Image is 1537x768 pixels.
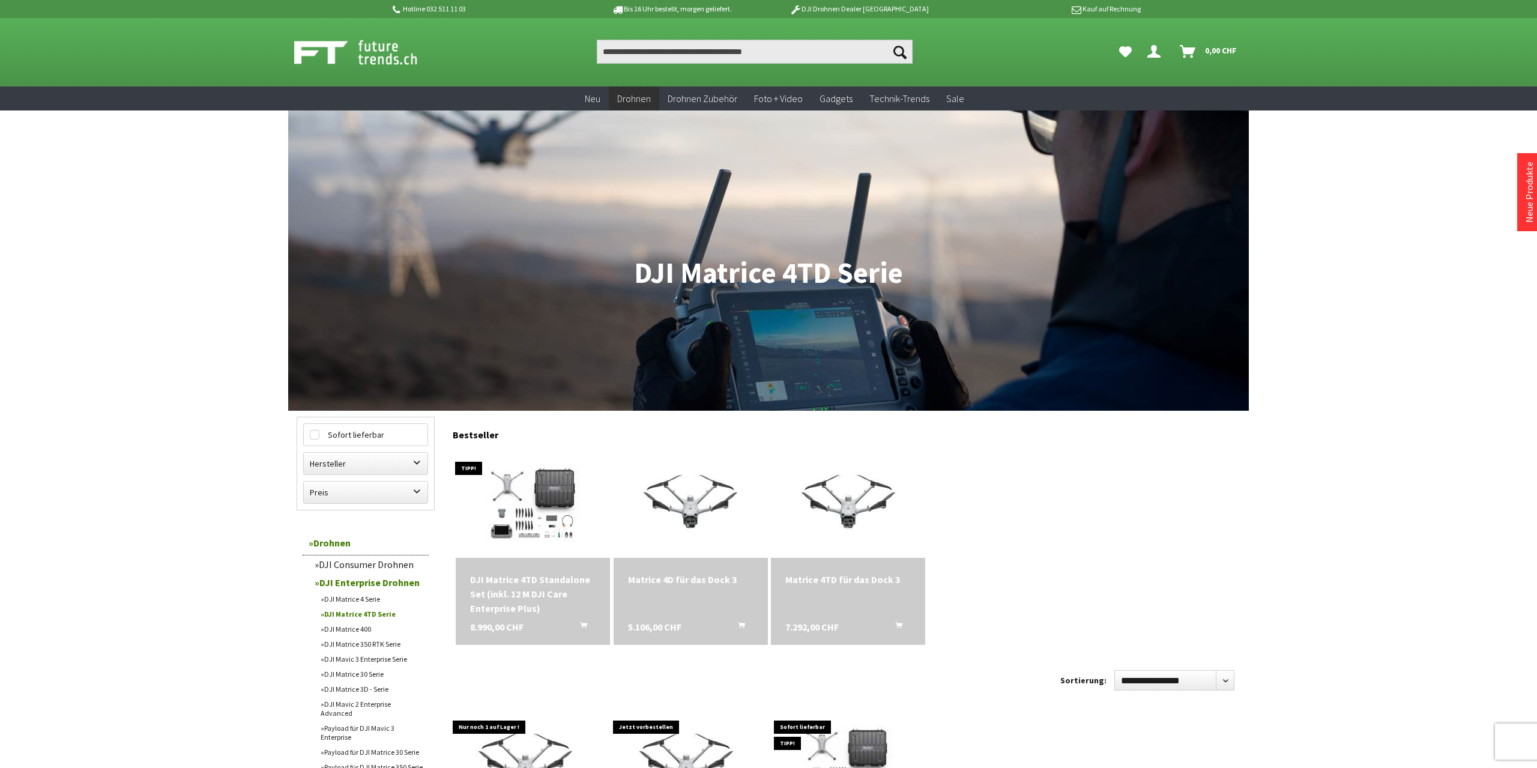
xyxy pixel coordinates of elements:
a: Technik-Trends [861,86,938,111]
a: DJI Matrice 4TD Serie [315,606,429,621]
a: DJI Matrice 350 RTK Serie [315,636,429,652]
button: In den Warenkorb [723,620,752,635]
a: Neue Produkte [1523,162,1535,223]
img: Matrice 4D für das Dock 3 [618,450,762,558]
div: DJI Matrice 4TD Standalone Set (inkl. 12 M DJI Care Enterprise Plus) [470,572,596,615]
a: DJI Matrice 4TD Standalone Set (inkl. 12 M DJI Care Enterprise Plus) 8.990,00 CHF In den Warenkorb [470,572,596,615]
a: Warenkorb [1175,40,1243,64]
label: Hersteller [304,453,427,474]
span: Drohnen [617,92,651,104]
h1: DJI Matrice 4TD Serie [297,258,1240,288]
a: Drohnen [303,531,429,555]
button: In den Warenkorb [881,620,910,635]
a: Neu [576,86,609,111]
a: DJI Matrice 400 [315,621,429,636]
p: DJI Drohnen Dealer [GEOGRAPHIC_DATA] [765,2,953,16]
a: Meine Favoriten [1113,40,1138,64]
a: DJI Mavic 3 Enterprise Serie [315,652,429,667]
a: Payload für DJI Matrice 30 Serie [315,745,429,760]
div: Matrice 4TD für das Dock 3 [785,572,911,587]
span: Neu [585,92,600,104]
div: Bestseller [453,417,1240,447]
span: Foto + Video [754,92,803,104]
a: DJI Matrice 3D - Serie [315,682,429,697]
span: 7.292,00 CHF [785,620,839,634]
a: Dein Konto [1143,40,1170,64]
img: Shop Futuretrends - zur Startseite wechseln [294,37,444,67]
label: Preis [304,482,427,503]
span: Gadgets [820,92,853,104]
a: Matrice 4D für das Dock 3 5.106,00 CHF In den Warenkorb [628,572,753,587]
div: Matrice 4D für das Dock 3 [628,572,753,587]
label: Sofort lieferbar [304,424,427,446]
img: DJI Matrice 4TD Standalone Set (inkl. 12 M DJI Care Enterprise Plus) [458,450,608,558]
img: Matrice 4TD für das Dock 3 [776,450,920,558]
a: DJI Matrice 4 Serie [315,591,429,606]
p: Hotline 032 511 11 03 [390,2,578,16]
label: Sortierung: [1060,671,1107,690]
a: Drohnen Zubehör [659,86,746,111]
span: Drohnen Zubehör [668,92,737,104]
input: Produkt, Marke, Kategorie, EAN, Artikelnummer… [597,40,913,64]
a: Gadgets [811,86,861,111]
a: Matrice 4TD für das Dock 3 7.292,00 CHF In den Warenkorb [785,572,911,587]
a: Payload für DJI Mavic 3 Enterprise [315,721,429,745]
p: Bis 16 Uhr bestellt, morgen geliefert. [578,2,765,16]
a: Drohnen [609,86,659,111]
a: DJI Mavic 2 Enterprise Advanced [315,697,429,721]
a: Foto + Video [746,86,811,111]
a: DJI Matrice 30 Serie [315,667,429,682]
a: DJI Enterprise Drohnen [309,573,429,591]
button: Suchen [887,40,913,64]
span: Technik-Trends [869,92,929,104]
span: 8.990,00 CHF [470,620,524,634]
button: In den Warenkorb [566,620,594,635]
p: Kauf auf Rechnung [953,2,1140,16]
span: 0,00 CHF [1205,41,1237,60]
span: 5.106,00 CHF [628,620,681,634]
span: Sale [946,92,964,104]
a: DJI Consumer Drohnen [309,555,429,573]
a: Sale [938,86,973,111]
